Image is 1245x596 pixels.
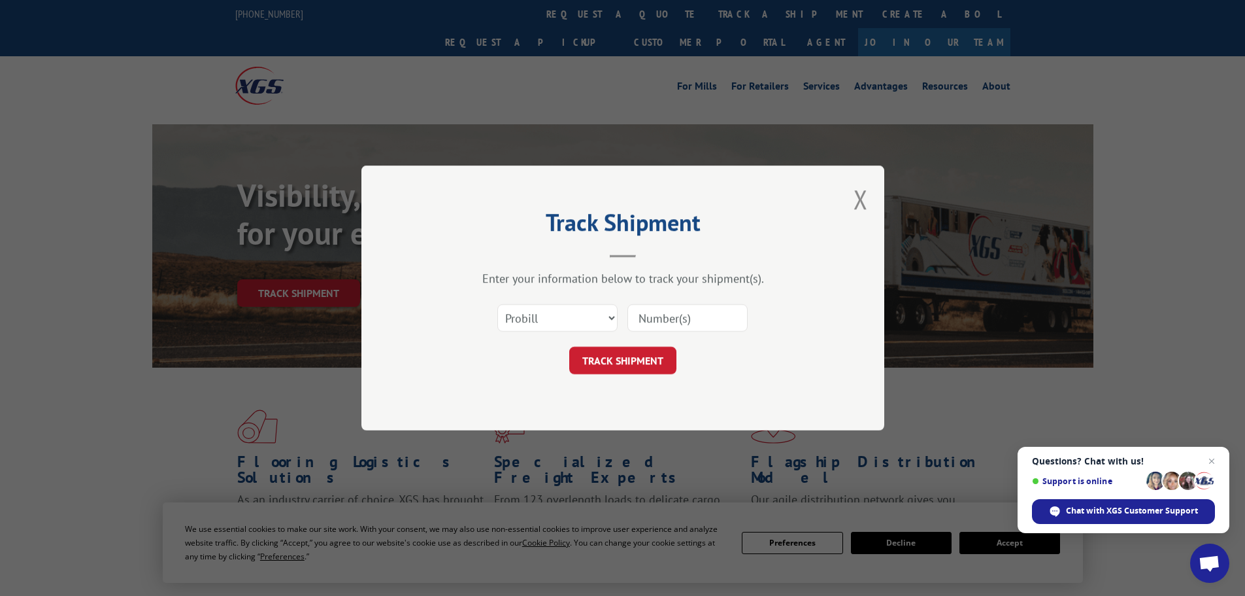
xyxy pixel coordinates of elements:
[427,213,819,238] h2: Track Shipment
[627,304,748,332] input: Number(s)
[854,182,868,217] button: Close modal
[1032,456,1215,466] span: Questions? Chat with us!
[427,271,819,286] div: Enter your information below to track your shipment(s).
[1190,544,1229,583] div: Open chat
[1032,499,1215,524] div: Chat with XGS Customer Support
[1204,453,1220,469] span: Close chat
[569,347,676,374] button: TRACK SHIPMENT
[1032,476,1142,486] span: Support is online
[1066,505,1198,517] span: Chat with XGS Customer Support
